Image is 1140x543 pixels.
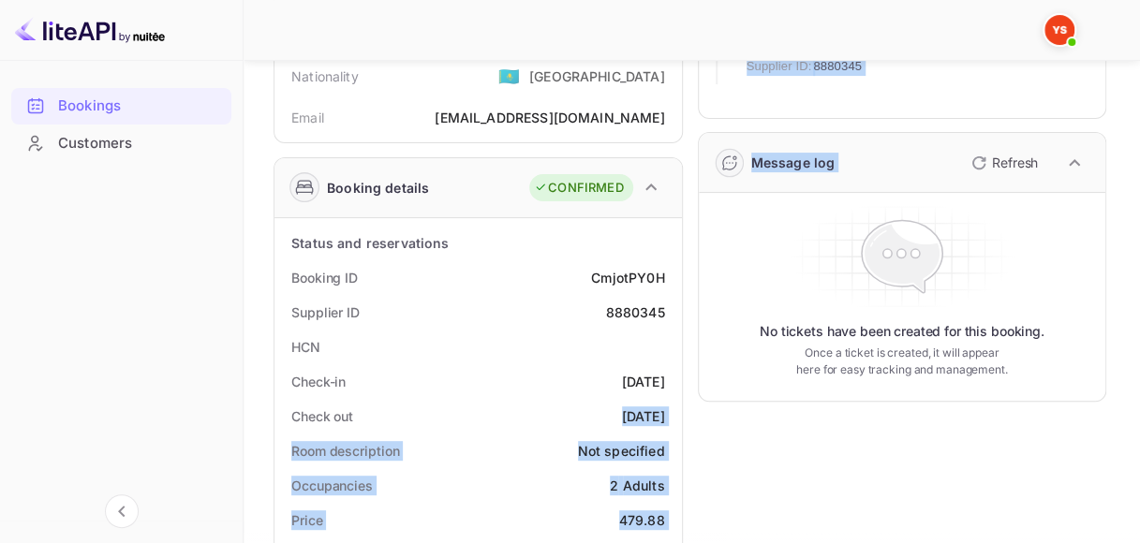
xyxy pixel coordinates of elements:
div: 2 Adults [610,476,664,495]
div: Not specified [578,441,665,461]
div: 479.88 [619,510,665,530]
div: Check-in [291,372,346,391]
img: Yandex Support [1044,15,1074,45]
p: Once a ticket is created, it will appear here for easy tracking and management. [794,345,1010,378]
span: United States [498,59,520,93]
div: Bookings [58,95,222,117]
div: [EMAIL_ADDRESS][DOMAIN_NAME] [435,108,664,127]
div: [GEOGRAPHIC_DATA] [529,66,665,86]
div: Customers [11,125,231,162]
div: Room description [291,441,399,461]
div: Customers [58,133,222,154]
p: No tickets have been created for this booking. [760,322,1044,341]
div: Message log [751,153,836,172]
div: Booking ID [291,268,358,287]
a: Bookings [11,88,231,123]
p: Refresh [992,153,1038,172]
div: [DATE] [622,372,665,391]
div: HCN [291,337,320,357]
div: CmjotPY0H [591,268,664,287]
a: Customers [11,125,231,160]
img: LiteAPI logo [15,15,165,45]
div: Price [291,510,323,530]
span: 8880345 [813,57,862,76]
div: 8880345 [605,302,664,322]
button: Refresh [960,148,1045,178]
div: Occupancies [291,476,373,495]
div: Bookings [11,88,231,125]
div: CONFIRMED [534,179,623,198]
div: Email [291,108,324,127]
span: Supplier ID: [747,57,812,76]
div: Booking details [327,178,429,198]
button: Collapse navigation [105,494,139,528]
div: Check out [291,406,353,426]
div: Supplier ID [291,302,360,322]
div: Status and reservations [291,233,449,253]
div: Nationality [291,66,359,86]
div: [DATE] [622,406,665,426]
